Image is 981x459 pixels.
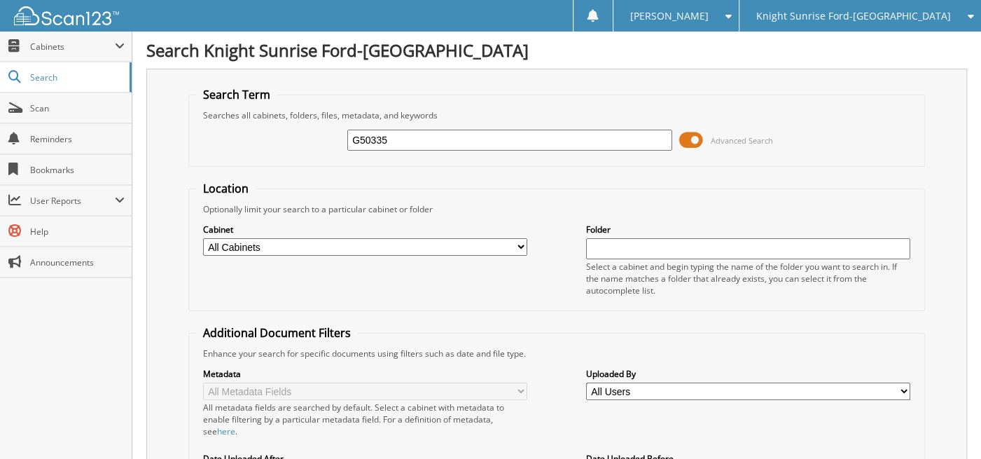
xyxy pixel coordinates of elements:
[30,164,125,176] span: Bookmarks
[30,133,125,145] span: Reminders
[14,6,119,25] img: scan123-logo-white.svg
[217,425,235,437] a: here
[203,402,528,437] div: All metadata fields are searched by default. Select a cabinet with metadata to enable filtering b...
[586,261,911,296] div: Select a cabinet and begin typing the name of the folder you want to search in. If the name match...
[196,87,277,102] legend: Search Term
[196,348,918,359] div: Enhance your search for specific documents using filters such as date and file type.
[30,41,115,53] span: Cabinets
[196,181,256,196] legend: Location
[30,195,115,207] span: User Reports
[586,368,911,380] label: Uploaded By
[146,39,967,62] h1: Search Knight Sunrise Ford-[GEOGRAPHIC_DATA]
[911,392,981,459] iframe: Chat Widget
[30,256,125,268] span: Announcements
[196,109,918,121] div: Searches all cabinets, folders, files, metadata, and keywords
[30,71,123,83] span: Search
[756,12,951,20] span: Knight Sunrise Ford-[GEOGRAPHIC_DATA]
[196,325,358,341] legend: Additional Document Filters
[196,203,918,215] div: Optionally limit your search to a particular cabinet or folder
[630,12,709,20] span: [PERSON_NAME]
[711,135,773,146] span: Advanced Search
[30,102,125,114] span: Scan
[586,224,911,235] label: Folder
[203,368,528,380] label: Metadata
[203,224,528,235] label: Cabinet
[30,226,125,238] span: Help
